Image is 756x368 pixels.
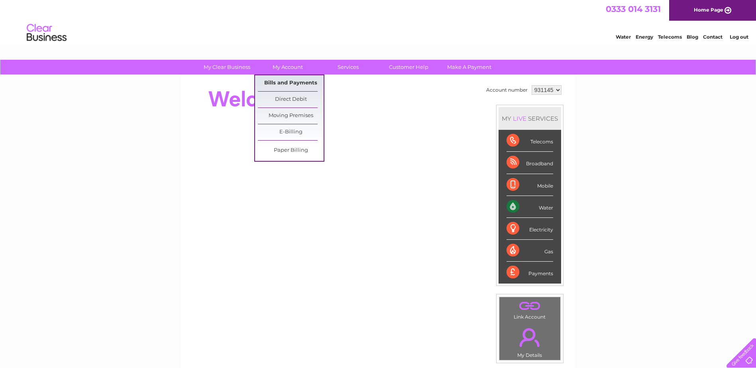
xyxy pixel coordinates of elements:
[499,321,561,360] td: My Details
[315,60,381,74] a: Services
[26,21,67,45] img: logo.png
[703,34,723,40] a: Contact
[436,60,502,74] a: Make A Payment
[606,4,661,14] a: 0333 014 3131
[507,218,553,240] div: Electricity
[507,174,553,196] div: Mobile
[636,34,653,40] a: Energy
[258,92,324,108] a: Direct Debit
[501,299,558,313] a: .
[507,240,553,262] div: Gas
[484,83,530,97] td: Account number
[190,4,567,39] div: Clear Business is a trading name of Verastar Limited (registered in [GEOGRAPHIC_DATA] No. 3667643...
[507,196,553,218] div: Water
[258,143,324,159] a: Paper Billing
[616,34,631,40] a: Water
[658,34,682,40] a: Telecoms
[258,75,324,91] a: Bills and Payments
[507,152,553,174] div: Broadband
[258,124,324,140] a: E-Billing
[255,60,320,74] a: My Account
[507,130,553,152] div: Telecoms
[194,60,260,74] a: My Clear Business
[730,34,748,40] a: Log out
[507,262,553,283] div: Payments
[687,34,698,40] a: Blog
[258,108,324,124] a: Moving Premises
[499,297,561,322] td: Link Account
[511,115,528,122] div: LIVE
[499,107,561,130] div: MY SERVICES
[376,60,442,74] a: Customer Help
[501,323,558,351] a: .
